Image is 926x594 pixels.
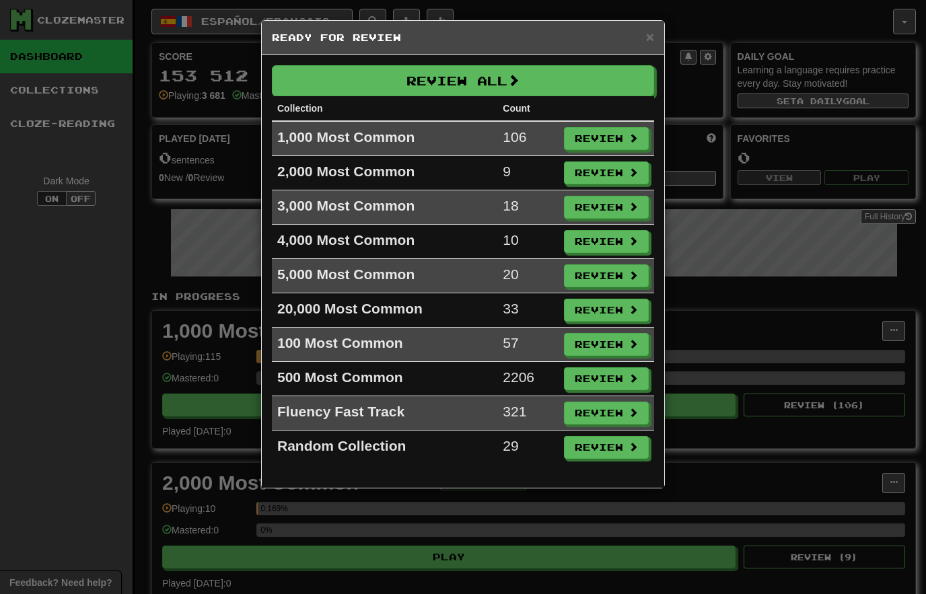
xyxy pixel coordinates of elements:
[272,293,497,328] td: 20,000 Most Common
[564,402,649,424] button: Review
[272,65,654,96] button: Review All
[564,196,649,219] button: Review
[564,127,649,150] button: Review
[497,431,559,465] td: 29
[272,190,497,225] td: 3,000 Most Common
[564,367,649,390] button: Review
[272,431,497,465] td: Random Collection
[272,396,497,431] td: Fluency Fast Track
[272,96,497,121] th: Collection
[564,264,649,287] button: Review
[272,225,497,259] td: 4,000 Most Common
[272,328,497,362] td: 100 Most Common
[564,436,649,459] button: Review
[497,156,559,190] td: 9
[497,328,559,362] td: 57
[272,259,497,293] td: 5,000 Most Common
[646,29,654,44] span: ×
[497,225,559,259] td: 10
[272,156,497,190] td: 2,000 Most Common
[497,396,559,431] td: 321
[564,161,649,184] button: Review
[497,121,559,156] td: 106
[497,293,559,328] td: 33
[272,362,497,396] td: 500 Most Common
[497,362,559,396] td: 2206
[564,333,649,356] button: Review
[564,299,649,322] button: Review
[272,31,654,44] h5: Ready for Review
[497,190,559,225] td: 18
[497,259,559,293] td: 20
[564,230,649,253] button: Review
[497,96,559,121] th: Count
[272,121,497,156] td: 1,000 Most Common
[646,30,654,44] button: Close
